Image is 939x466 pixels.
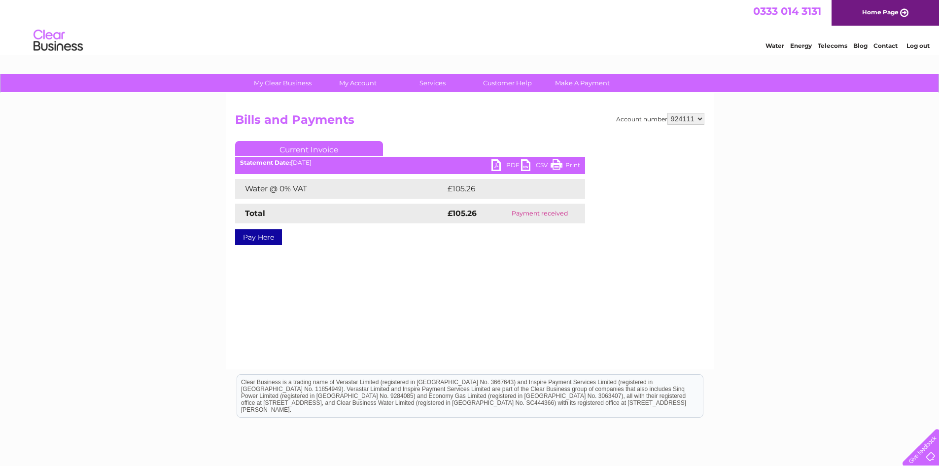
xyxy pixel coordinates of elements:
a: Energy [790,42,812,49]
a: My Account [317,74,398,92]
img: logo.png [33,26,83,56]
a: Make A Payment [542,74,623,92]
td: £105.26 [445,179,567,199]
a: Log out [906,42,930,49]
a: CSV [521,159,551,174]
strong: Total [245,209,265,218]
td: Payment received [495,204,585,223]
div: Account number [616,113,704,125]
b: Statement Date: [240,159,291,166]
a: Telecoms [818,42,847,49]
strong: £105.26 [448,209,477,218]
a: Current Invoice [235,141,383,156]
a: Services [392,74,473,92]
a: My Clear Business [242,74,323,92]
a: Blog [853,42,868,49]
div: [DATE] [235,159,585,166]
h2: Bills and Payments [235,113,704,132]
div: Clear Business is a trading name of Verastar Limited (registered in [GEOGRAPHIC_DATA] No. 3667643... [237,5,703,48]
td: Water @ 0% VAT [235,179,445,199]
a: 0333 014 3131 [753,5,821,17]
a: Print [551,159,580,174]
a: PDF [491,159,521,174]
a: Pay Here [235,229,282,245]
a: Contact [873,42,898,49]
a: Water [765,42,784,49]
a: Customer Help [467,74,548,92]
